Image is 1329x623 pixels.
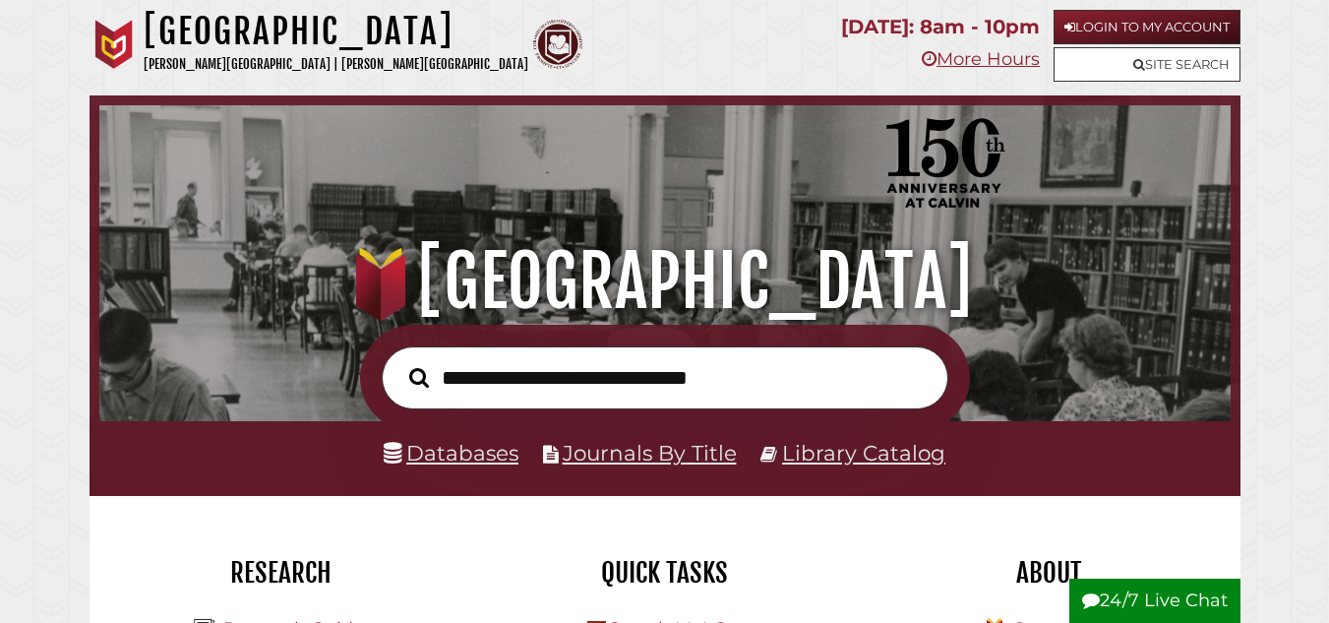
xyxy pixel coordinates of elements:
[488,556,842,590] h2: Quick Tasks
[563,440,737,466] a: Journals By Title
[533,20,582,69] img: Calvin Theological Seminary
[922,48,1040,70] a: More Hours
[119,238,1211,325] h1: [GEOGRAPHIC_DATA]
[399,362,439,393] button: Search
[1054,10,1240,44] a: Login to My Account
[144,53,528,76] p: [PERSON_NAME][GEOGRAPHIC_DATA] | [PERSON_NAME][GEOGRAPHIC_DATA]
[384,440,518,466] a: Databases
[1054,47,1240,82] a: Site Search
[841,10,1040,44] p: [DATE]: 8am - 10pm
[782,440,945,466] a: Library Catalog
[90,20,139,69] img: Calvin University
[144,10,528,53] h1: [GEOGRAPHIC_DATA]
[409,367,429,389] i: Search
[104,556,458,590] h2: Research
[872,556,1226,590] h2: About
